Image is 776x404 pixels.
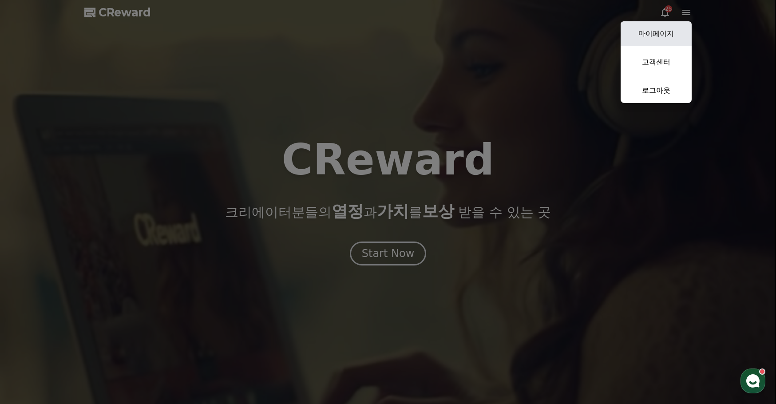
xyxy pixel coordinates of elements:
a: 고객센터 [621,50,692,75]
a: 설정 [115,281,170,304]
span: 대화 [81,295,92,302]
a: 로그아웃 [621,78,692,103]
span: 설정 [137,295,148,302]
a: 홈 [3,281,59,304]
span: 홈 [28,295,33,302]
a: 마이페이지 [621,21,692,46]
a: 대화 [59,281,115,304]
button: 마이페이지 고객센터 로그아웃 [621,21,692,103]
